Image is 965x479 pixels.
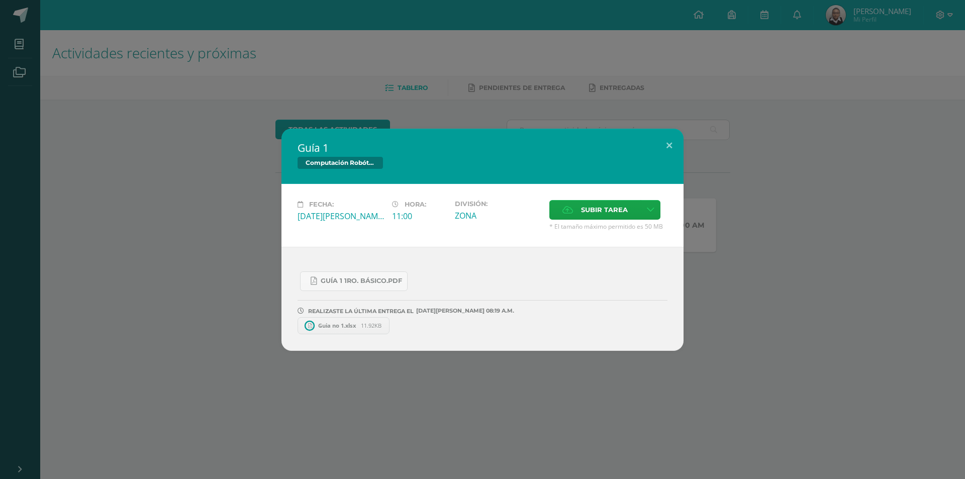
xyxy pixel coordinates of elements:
div: [DATE][PERSON_NAME] [298,211,384,222]
span: Fecha: [309,201,334,208]
div: ZONA [455,210,541,221]
a: Guia no 1.xlsx 11.92KB [298,317,390,334]
span: * El tamaño máximo permitido es 50 MB [549,222,667,231]
span: Hora: [405,201,426,208]
span: REALIZASTE LA ÚLTIMA ENTREGA EL [308,308,414,315]
span: Guía 1 1ro. Básico.pdf [321,277,402,285]
button: Close (Esc) [655,129,684,163]
h2: Guía 1 [298,141,667,155]
span: Subir tarea [581,201,628,219]
a: Guía 1 1ro. Básico.pdf [300,271,408,291]
span: 11.92KB [361,322,381,329]
span: Computación Robótica [298,157,383,169]
div: 11:00 [392,211,447,222]
span: Guia no 1.xlsx [313,322,361,329]
label: División: [455,200,541,208]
